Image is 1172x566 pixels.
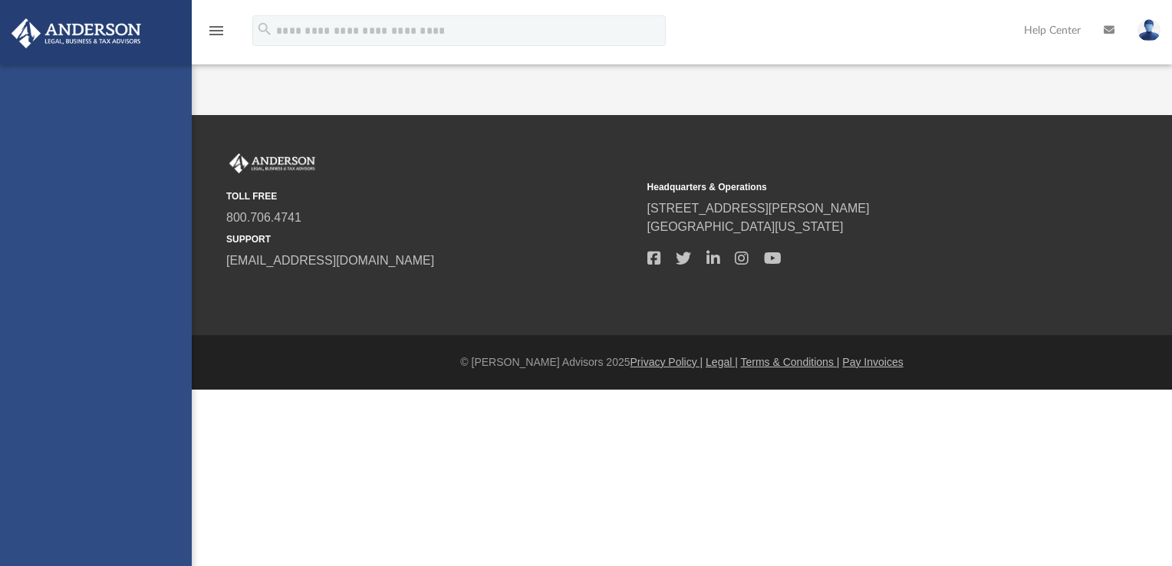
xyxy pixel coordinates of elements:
[207,21,226,40] i: menu
[226,232,637,246] small: SUPPORT
[207,29,226,40] a: menu
[842,356,903,368] a: Pay Invoices
[741,356,840,368] a: Terms & Conditions |
[647,180,1058,194] small: Headquarters & Operations
[630,356,703,368] a: Privacy Policy |
[7,18,146,48] img: Anderson Advisors Platinum Portal
[706,356,738,368] a: Legal |
[192,354,1172,370] div: © [PERSON_NAME] Advisors 2025
[256,21,273,38] i: search
[1137,19,1160,41] img: User Pic
[647,202,870,215] a: [STREET_ADDRESS][PERSON_NAME]
[226,189,637,203] small: TOLL FREE
[226,211,301,224] a: 800.706.4741
[647,220,844,233] a: [GEOGRAPHIC_DATA][US_STATE]
[226,153,318,173] img: Anderson Advisors Platinum Portal
[226,254,434,267] a: [EMAIL_ADDRESS][DOMAIN_NAME]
